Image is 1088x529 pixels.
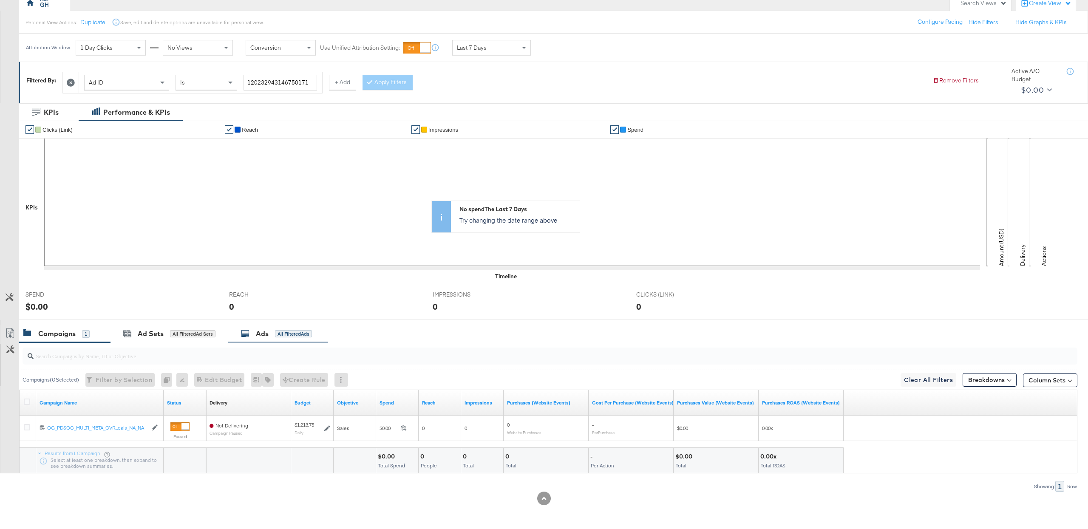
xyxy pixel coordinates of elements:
[1023,373,1077,387] button: Column Sets
[25,45,71,51] div: Attribution Window:
[1034,484,1055,489] div: Showing:
[912,14,969,30] button: Configure Pacing
[170,330,215,338] div: All Filtered Ad Sets
[507,422,510,428] span: 0
[295,430,303,435] sub: Daily
[506,462,516,469] span: Total
[760,453,779,461] div: 0.00x
[1067,484,1077,489] div: Row
[421,462,437,469] span: People
[505,453,512,461] div: 0
[969,18,998,26] button: Hide Filters
[25,300,48,313] div: $0.00
[210,399,227,406] a: Reflects the ability of your Ad Campaign to achieve delivery based on ad states, schedule and bud...
[627,127,643,133] span: Spend
[676,462,686,469] span: Total
[762,399,840,406] a: The total value of the purchase actions divided by spend tracked by your Custom Audience pixel on...
[592,430,615,435] sub: Per Purchase
[378,462,405,469] span: Total Spend
[465,425,467,431] span: 0
[901,373,956,387] button: Clear All Filters
[677,399,755,406] a: The total value of the purchase actions tracked by your Custom Audience pixel on your website aft...
[591,462,614,469] span: Per Action
[320,44,400,52] label: Use Unified Attribution Setting:
[25,125,34,134] a: ✔
[275,330,312,338] div: All Filtered Ads
[82,330,90,338] div: 1
[380,425,397,431] span: $0.00
[963,373,1017,387] button: Breakdowns
[422,425,425,431] span: 0
[420,453,427,461] div: 0
[675,453,695,461] div: $0.00
[459,205,575,213] div: No spend The Last 7 Days
[138,329,164,339] div: Ad Sets
[507,399,585,406] a: The number of times a purchase was made tracked by your Custom Audience pixel on your website aft...
[242,127,258,133] span: Reach
[80,18,105,26] button: Duplicate
[1021,84,1044,96] div: $0.00
[103,107,170,117] div: Performance & KPIs
[459,216,575,224] p: Try changing the date range above
[44,107,59,117] div: KPIs
[463,453,469,461] div: 0
[215,422,248,429] span: Not Delivering
[47,424,147,432] a: OG_PDSOC_MULTI_META_CVR...eals_NA_NA
[329,75,356,90] button: + Add
[25,291,89,299] span: SPEND
[337,399,373,406] a: Your campaign's objective.
[23,376,79,384] div: Campaigns ( 0 Selected)
[161,373,176,387] div: 0
[636,300,641,313] div: 0
[1011,67,1058,83] div: Active A/C Budget
[761,462,785,469] span: Total ROAS
[167,44,193,51] span: No Views
[337,425,349,431] span: Sales
[25,19,77,26] div: Personal View Actions:
[47,424,147,431] div: OG_PDSOC_MULTI_META_CVR...eals_NA_NA
[26,76,56,85] div: Filtered By:
[422,399,458,406] a: The number of people your ad was served to.
[592,399,674,406] a: The average cost for each purchase tracked by your Custom Audience pixel on your website after pe...
[229,291,293,299] span: REACH
[932,76,979,85] button: Remove Filters
[590,453,595,461] div: -
[1055,481,1064,492] div: 1
[507,430,541,435] sub: Website Purchases
[256,329,269,339] div: Ads
[40,399,160,406] a: Your campaign name.
[411,125,420,134] a: ✔
[180,79,185,86] span: Is
[295,399,330,406] a: The maximum amount you're willing to spend on your ads, on average each day or over the lifetime ...
[677,425,688,431] span: $0.00
[225,125,233,134] a: ✔
[40,1,49,9] div: GH
[42,127,73,133] span: Clicks (Link)
[592,422,594,428] span: -
[250,44,281,51] span: Conversion
[38,329,76,339] div: Campaigns
[380,399,415,406] a: The total amount spent to date.
[167,399,203,406] a: Shows the current state of your Ad Campaign.
[229,300,234,313] div: 0
[433,291,496,299] span: IMPRESSIONS
[34,344,978,361] input: Search Campaigns by Name, ID or Objective
[636,291,700,299] span: CLICKS (LINK)
[762,425,773,431] span: 0.00x
[89,79,103,86] span: Ad ID
[210,431,248,436] sub: Campaign Paused
[295,422,314,428] div: $1,213.75
[1017,83,1054,97] button: $0.00
[210,399,227,406] div: Delivery
[170,434,190,439] label: Paused
[465,399,500,406] a: The number of times your ad was served. On mobile apps an ad is counted as served the first time ...
[610,125,619,134] a: ✔
[463,462,474,469] span: Total
[378,453,397,461] div: $0.00
[1015,18,1067,26] button: Hide Graphs & KPIs
[120,19,263,26] div: Save, edit and delete options are unavailable for personal view.
[457,44,487,51] span: Last 7 Days
[904,375,953,385] span: Clear All Filters
[80,44,113,51] span: 1 Day Clicks
[428,127,458,133] span: Impressions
